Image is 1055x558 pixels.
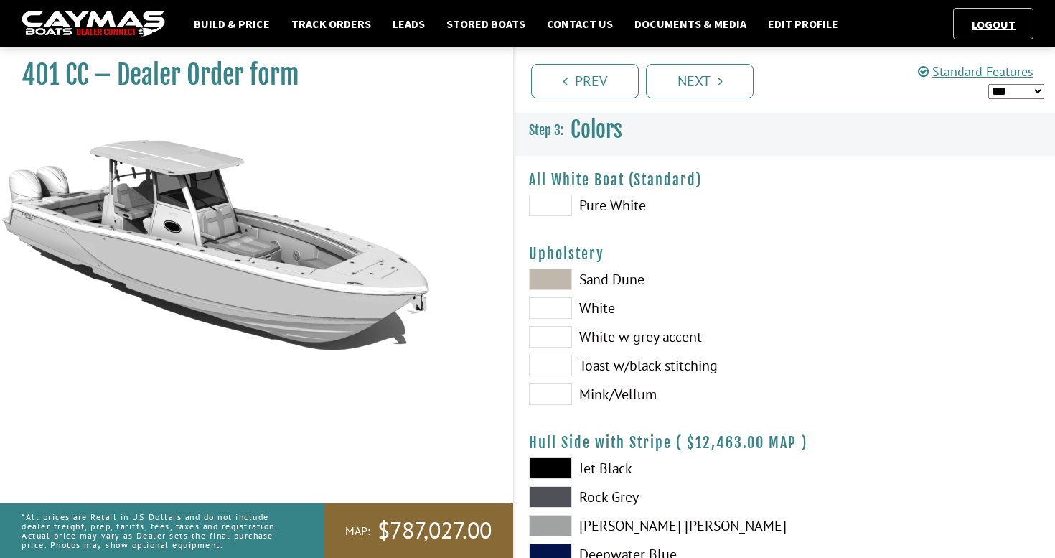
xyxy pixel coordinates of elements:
[515,103,1055,157] h3: Colors
[529,434,1041,452] h4: Hull Side with Stripe ( )
[345,524,370,539] span: MAP:
[529,195,771,216] label: Pure White
[687,434,797,452] span: $12,463.00 MAP
[529,326,771,348] label: White w grey accent
[22,59,477,91] h1: 401 CC – Dealer Order form
[529,245,1041,263] h4: Upholstery
[529,269,771,290] label: Sand Dune
[529,486,771,508] label: Rock Grey
[385,14,432,33] a: Leads
[529,355,771,376] label: Toast w/black stitching
[531,64,639,98] a: Prev
[965,17,1023,32] a: Logout
[529,457,771,479] label: Jet Black
[378,516,492,546] span: $787,027.00
[529,171,1041,189] h4: All White Boat (Standard)
[527,62,1055,98] ul: Pagination
[529,297,771,319] label: White
[22,11,165,37] img: caymas-dealer-connect-2ed40d3bc7270c1d8d7ffb4b79bf05adc795679939227970def78ec6f6c03838.gif
[918,63,1033,80] a: Standard Features
[627,14,754,33] a: Documents & Media
[529,383,771,405] label: Mink/Vellum
[540,14,620,33] a: Contact Us
[529,515,771,536] label: [PERSON_NAME] [PERSON_NAME]
[324,503,513,558] a: MAP:$787,027.00
[646,64,754,98] a: Next
[22,505,291,557] p: *All prices are Retail in US Dollars and do not include dealer freight, prep, tariffs, fees, taxe...
[761,14,845,33] a: Edit Profile
[439,14,533,33] a: Stored Boats
[284,14,378,33] a: Track Orders
[187,14,277,33] a: Build & Price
